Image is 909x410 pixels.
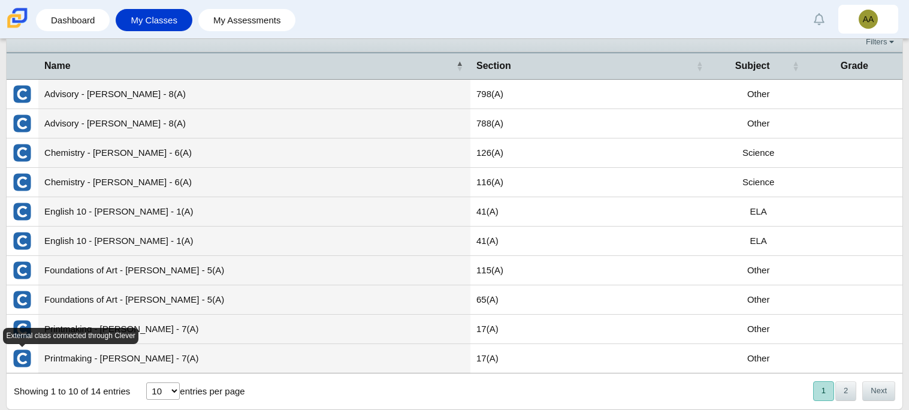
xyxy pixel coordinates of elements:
img: External class connected through Clever [13,173,32,192]
td: Foundations of Art - [PERSON_NAME] - 5(A) [38,256,470,285]
img: External class connected through Clever [13,114,32,133]
td: 126(A) [470,138,711,168]
span: AA [863,15,874,23]
td: 17(A) [470,344,711,373]
button: 1 [813,381,834,401]
td: 798(A) [470,80,711,109]
td: 41(A) [470,197,711,227]
a: My Classes [122,9,186,31]
td: English 10 - [PERSON_NAME] - 1(A) [38,197,470,227]
td: Printmaking - [PERSON_NAME] - 7(A) [38,315,470,344]
img: External class connected through Clever [13,85,32,104]
img: External class connected through Clever [13,290,32,309]
div: External class connected through Clever [3,328,138,344]
td: Other [711,285,807,315]
td: Other [711,344,807,373]
td: 116(A) [470,168,711,197]
a: Carmen School of Science & Technology [5,22,30,32]
img: External class connected through Clever [13,143,32,162]
td: Other [711,109,807,138]
img: External class connected through Clever [13,319,32,339]
img: Carmen School of Science & Technology [5,5,30,31]
td: 115(A) [470,256,711,285]
td: Other [711,80,807,109]
span: Subject : Activate to sort [792,53,799,79]
span: Name : Activate to invert sorting [456,53,463,79]
button: Next [862,381,895,401]
span: Grade [841,61,868,71]
a: Alerts [806,6,832,32]
td: Science [711,138,807,168]
img: External class connected through Clever [13,261,32,280]
span: Section [476,61,511,71]
nav: pagination [812,381,895,401]
span: Section : Activate to sort [696,53,703,79]
td: ELA [711,227,807,256]
a: My Assessments [204,9,290,31]
td: 788(A) [470,109,711,138]
span: Name [44,61,71,71]
img: External class connected through Clever [13,231,32,251]
label: entries per page [180,386,244,396]
img: External class connected through Clever [13,349,32,368]
td: Other [711,256,807,285]
td: ELA [711,197,807,227]
td: 65(A) [470,285,711,315]
td: 17(A) [470,315,711,344]
td: Science [711,168,807,197]
td: English 10 - [PERSON_NAME] - 1(A) [38,227,470,256]
span: Subject [735,61,770,71]
td: Chemistry - [PERSON_NAME] - 6(A) [38,138,470,168]
td: Advisory - [PERSON_NAME] - 8(A) [38,109,470,138]
button: 2 [835,381,856,401]
div: Showing 1 to 10 of 14 entries [7,373,130,409]
td: Chemistry - [PERSON_NAME] - 6(A) [38,168,470,197]
a: AA [838,5,898,34]
a: Filters [863,36,899,48]
img: External class connected through Clever [13,202,32,221]
td: Foundations of Art - [PERSON_NAME] - 5(A) [38,285,470,315]
a: Dashboard [42,9,104,31]
td: Other [711,315,807,344]
td: Advisory - [PERSON_NAME] - 8(A) [38,80,470,109]
td: 41(A) [470,227,711,256]
td: Printmaking - [PERSON_NAME] - 7(A) [38,344,470,373]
